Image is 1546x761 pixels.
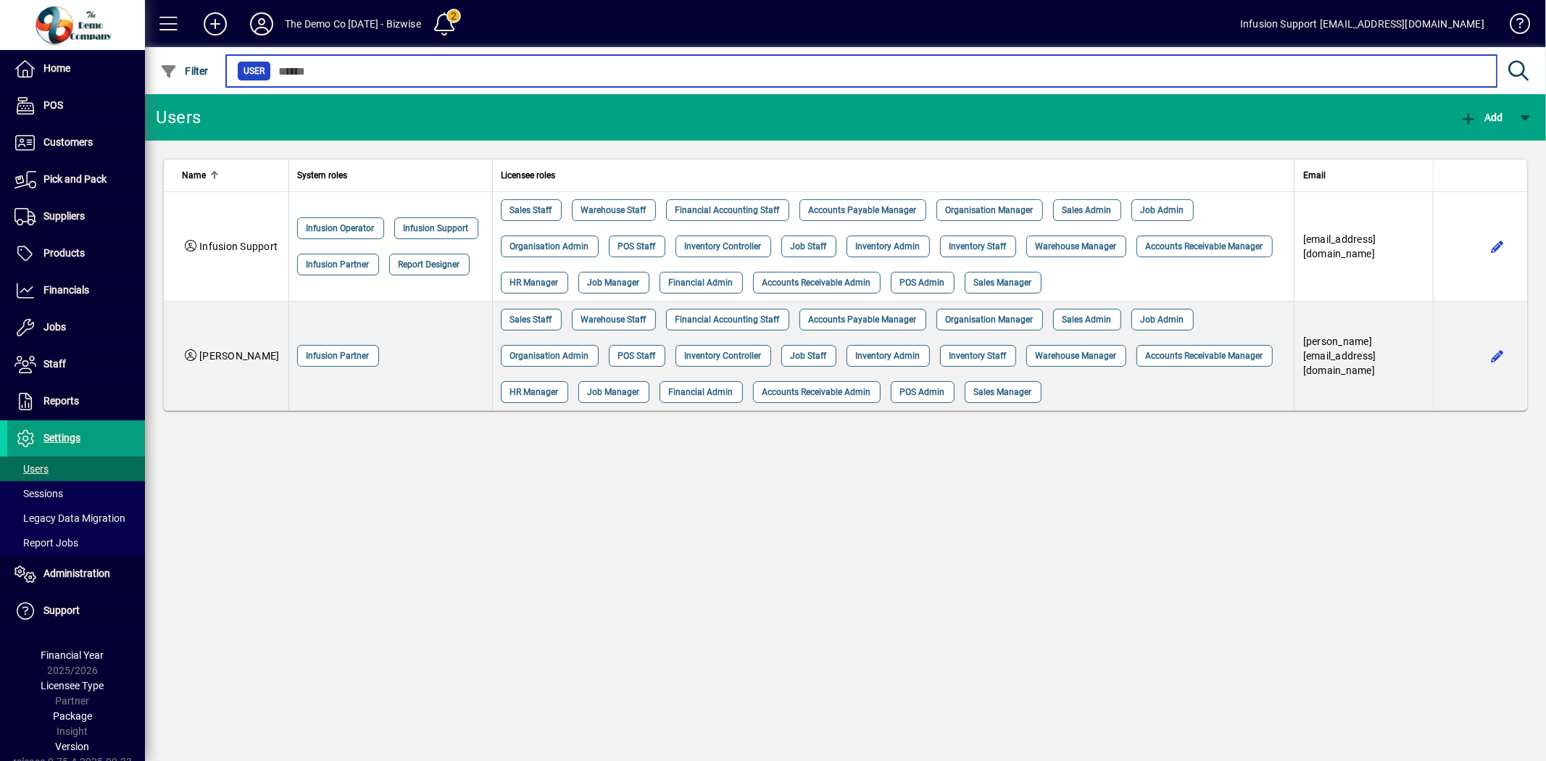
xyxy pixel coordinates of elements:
[1141,312,1184,327] span: Job Admin
[502,167,556,183] span: Licensee roles
[7,309,145,346] a: Jobs
[588,275,640,290] span: Job Manager
[14,488,63,499] span: Sessions
[949,349,1007,363] span: Inventory Staff
[676,312,780,327] span: Financial Accounting Staff
[399,257,460,272] span: Report Designer
[809,203,917,217] span: Accounts Payable Manager
[581,203,647,217] span: Warehouse Staff
[7,51,145,87] a: Home
[285,12,421,36] div: The Demo Co [DATE] - Bizwise
[199,241,278,252] span: Infusion Support
[1486,235,1509,258] button: Edit
[298,167,348,183] span: System roles
[946,203,1034,217] span: Organisation Manager
[510,275,559,290] span: HR Manager
[14,537,78,549] span: Report Jobs
[43,432,80,444] span: Settings
[791,349,827,363] span: Job Staff
[1486,344,1509,367] button: Edit
[1146,239,1263,254] span: Accounts Receivable Manager
[949,239,1007,254] span: Inventory Staff
[199,350,279,362] span: [PERSON_NAME]
[43,567,110,579] span: Administration
[43,604,80,616] span: Support
[7,273,145,309] a: Financials
[1036,239,1117,254] span: Warehouse Manager
[510,385,559,399] span: HR Manager
[900,275,945,290] span: POS Admin
[43,210,85,222] span: Suppliers
[588,385,640,399] span: Job Manager
[1146,349,1263,363] span: Accounts Receivable Manager
[7,481,145,506] a: Sessions
[685,239,762,254] span: Inventory Controller
[510,349,589,363] span: Organisation Admin
[53,710,92,722] span: Package
[1063,203,1112,217] span: Sales Admin
[7,346,145,383] a: Staff
[7,199,145,235] a: Suppliers
[669,385,733,399] span: Financial Admin
[581,312,647,327] span: Warehouse Staff
[43,284,89,296] span: Financials
[791,239,827,254] span: Job Staff
[43,173,107,185] span: Pick and Pack
[7,506,145,531] a: Legacy Data Migration
[7,593,145,629] a: Support
[974,385,1032,399] span: Sales Manager
[762,275,871,290] span: Accounts Receivable Admin
[7,531,145,555] a: Report Jobs
[14,463,49,475] span: Users
[974,275,1032,290] span: Sales Manager
[1303,233,1376,259] span: [EMAIL_ADDRESS][DOMAIN_NAME]
[182,167,206,183] span: Name
[307,349,370,363] span: Infusion Partner
[685,349,762,363] span: Inventory Controller
[946,312,1034,327] span: Organisation Manager
[856,239,920,254] span: Inventory Admin
[14,512,125,524] span: Legacy Data Migration
[1456,104,1507,130] button: Add
[510,239,589,254] span: Organisation Admin
[43,136,93,148] span: Customers
[1063,312,1112,327] span: Sales Admin
[1240,12,1484,36] div: Infusion Support [EMAIL_ADDRESS][DOMAIN_NAME]
[244,64,265,78] span: User
[192,11,238,37] button: Add
[1460,112,1503,123] span: Add
[182,167,280,183] div: Name
[1141,203,1184,217] span: Job Admin
[43,99,63,111] span: POS
[676,203,780,217] span: Financial Accounting Staff
[762,385,871,399] span: Accounts Receivable Admin
[43,62,70,74] span: Home
[7,383,145,420] a: Reports
[618,349,656,363] span: POS Staff
[510,203,552,217] span: Sales Staff
[156,106,217,129] div: Users
[7,236,145,272] a: Products
[56,741,90,752] span: Version
[43,247,85,259] span: Products
[669,275,733,290] span: Financial Admin
[7,556,145,592] a: Administration
[7,125,145,161] a: Customers
[160,65,209,77] span: Filter
[41,649,104,661] span: Financial Year
[856,349,920,363] span: Inventory Admin
[43,321,66,333] span: Jobs
[809,312,917,327] span: Accounts Payable Manager
[43,358,66,370] span: Staff
[7,88,145,124] a: POS
[157,58,212,84] button: Filter
[1499,3,1528,50] a: Knowledge Base
[41,680,104,691] span: Licensee Type
[1303,167,1326,183] span: Email
[404,221,469,236] span: Infusion Support
[43,395,79,407] span: Reports
[510,312,552,327] span: Sales Staff
[307,257,370,272] span: Infusion Partner
[1303,336,1376,376] span: [PERSON_NAME][EMAIL_ADDRESS][DOMAIN_NAME]
[900,385,945,399] span: POS Admin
